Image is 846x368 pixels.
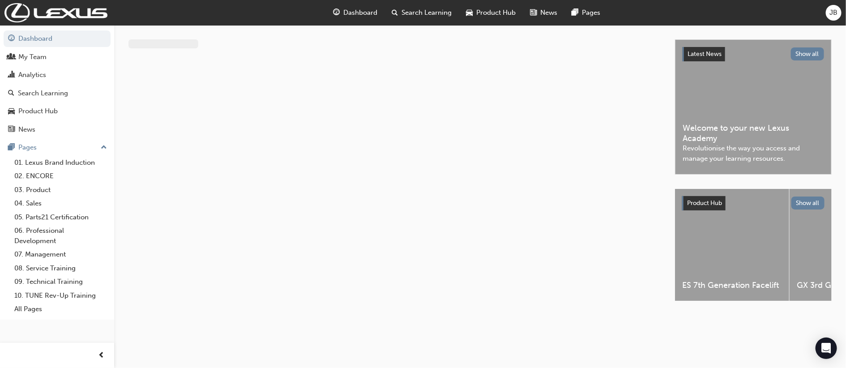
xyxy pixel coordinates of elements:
a: news-iconNews [523,4,564,22]
div: My Team [18,52,47,62]
button: Pages [4,139,111,156]
span: news-icon [530,7,537,18]
div: Search Learning [18,88,68,98]
span: prev-icon [98,350,105,361]
a: News [4,121,111,138]
a: 04. Sales [11,197,111,210]
a: 01. Lexus Brand Induction [11,156,111,170]
button: Show all [791,197,825,210]
a: 03. Product [11,183,111,197]
a: All Pages [11,302,111,316]
a: Dashboard [4,30,111,47]
button: JB [826,5,842,21]
a: Analytics [4,67,111,83]
a: 05. Parts21 Certification [11,210,111,224]
a: Product Hub [4,103,111,120]
button: Show all [791,47,825,60]
a: Latest NewsShow allWelcome to your new Lexus AcademyRevolutionise the way you access and manage y... [675,39,832,175]
div: Open Intercom Messenger [816,338,837,359]
a: 10. TUNE Rev-Up Training [11,289,111,303]
span: news-icon [8,126,15,134]
div: News [18,124,35,135]
span: pages-icon [8,144,15,152]
div: Product Hub [18,106,58,116]
span: Product Hub [687,199,722,207]
span: Product Hub [476,8,516,18]
span: Revolutionise the way you access and manage your learning resources. [683,143,824,163]
a: 08. Service Training [11,261,111,275]
a: 02. ENCORE [11,169,111,183]
a: 09. Technical Training [11,275,111,289]
span: pages-icon [572,7,578,18]
img: Trak [4,3,107,22]
span: Latest News [688,50,722,58]
span: Pages [582,8,600,18]
span: people-icon [8,53,15,61]
span: JB [830,8,838,18]
span: search-icon [392,7,398,18]
a: 06. Professional Development [11,224,111,248]
span: search-icon [8,90,14,98]
span: chart-icon [8,71,15,79]
a: Product HubShow all [682,196,825,210]
a: ES 7th Generation Facelift [675,189,789,301]
a: guage-iconDashboard [326,4,385,22]
a: 07. Management [11,248,111,261]
span: car-icon [466,7,473,18]
button: DashboardMy TeamAnalyticsSearch LearningProduct HubNews [4,29,111,139]
span: News [540,8,557,18]
span: car-icon [8,107,15,116]
span: Search Learning [402,8,452,18]
span: up-icon [101,142,107,154]
a: Latest NewsShow all [683,47,824,61]
div: Analytics [18,70,46,80]
a: search-iconSearch Learning [385,4,459,22]
a: Search Learning [4,85,111,102]
span: Welcome to your new Lexus Academy [683,123,824,143]
a: car-iconProduct Hub [459,4,523,22]
a: pages-iconPages [564,4,607,22]
span: Dashboard [343,8,377,18]
span: guage-icon [8,35,15,43]
a: My Team [4,49,111,65]
span: ES 7th Generation Facelift [682,280,782,291]
div: Pages [18,142,37,153]
span: guage-icon [333,7,340,18]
